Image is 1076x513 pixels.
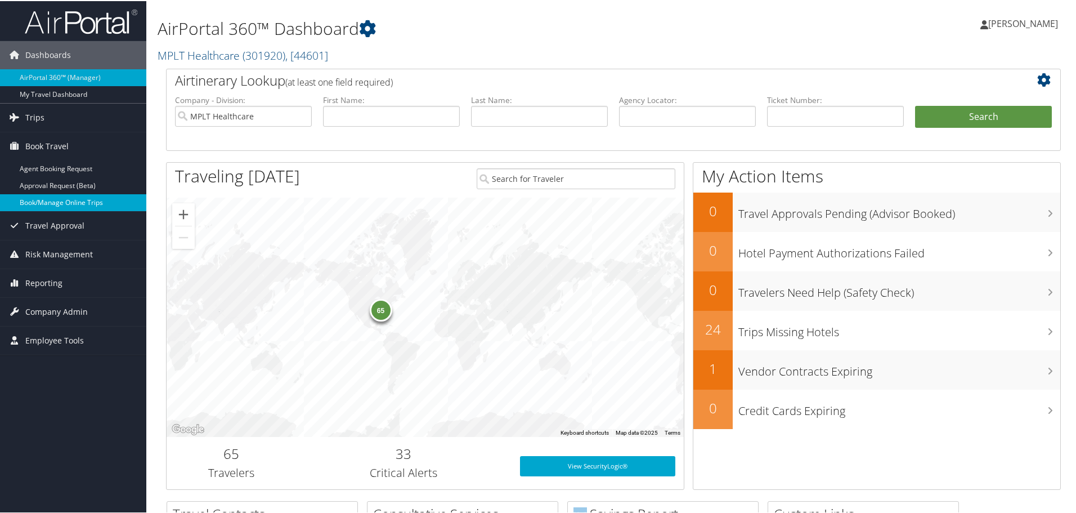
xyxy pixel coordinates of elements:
[158,47,328,62] a: MPLT Healthcare
[25,297,88,325] span: Company Admin
[693,191,1060,231] a: 0Travel Approvals Pending (Advisor Booked)
[25,131,69,159] span: Book Travel
[693,231,1060,270] a: 0Hotel Payment Authorizations Failed
[738,278,1060,300] h3: Travelers Need Help (Safety Check)
[693,200,733,220] h2: 0
[158,16,765,39] h1: AirPortal 360™ Dashboard
[980,6,1069,39] a: [PERSON_NAME]
[693,358,733,377] h2: 1
[988,16,1058,29] span: [PERSON_NAME]
[25,40,71,68] span: Dashboards
[477,167,675,188] input: Search for Traveler
[304,443,503,462] h2: 33
[738,318,1060,339] h3: Trips Missing Hotels
[693,163,1060,187] h1: My Action Items
[616,429,658,435] span: Map data ©2025
[243,47,285,62] span: ( 301920 )
[693,319,733,338] h2: 24
[175,443,288,462] h2: 65
[25,239,93,267] span: Risk Management
[738,357,1060,378] h3: Vendor Contracts Expiring
[175,464,288,480] h3: Travelers
[915,105,1052,127] button: Search
[561,428,609,436] button: Keyboard shortcuts
[25,268,62,296] span: Reporting
[693,310,1060,349] a: 24Trips Missing Hotels
[471,93,608,105] label: Last Name:
[285,47,328,62] span: , [ 44601 ]
[619,93,756,105] label: Agency Locator:
[693,240,733,259] h2: 0
[323,93,460,105] label: First Name:
[175,93,312,105] label: Company - Division:
[693,389,1060,428] a: 0Credit Cards Expiring
[693,349,1060,389] a: 1Vendor Contracts Expiring
[738,396,1060,418] h3: Credit Cards Expiring
[520,455,675,475] a: View SecurityLogic®
[738,239,1060,260] h3: Hotel Payment Authorizations Failed
[304,464,503,480] h3: Critical Alerts
[693,398,733,417] h2: 0
[25,7,137,34] img: airportal-logo.png
[767,93,904,105] label: Ticket Number:
[665,429,680,435] a: Terms (opens in new tab)
[25,211,84,239] span: Travel Approval
[175,70,978,89] h2: Airtinerary Lookup
[172,225,195,248] button: Zoom out
[175,163,300,187] h1: Traveling [DATE]
[172,202,195,225] button: Zoom in
[25,325,84,354] span: Employee Tools
[169,421,207,436] a: Open this area in Google Maps (opens a new window)
[369,298,392,320] div: 65
[25,102,44,131] span: Trips
[169,421,207,436] img: Google
[738,199,1060,221] h3: Travel Approvals Pending (Advisor Booked)
[693,270,1060,310] a: 0Travelers Need Help (Safety Check)
[285,75,393,87] span: (at least one field required)
[693,279,733,298] h2: 0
